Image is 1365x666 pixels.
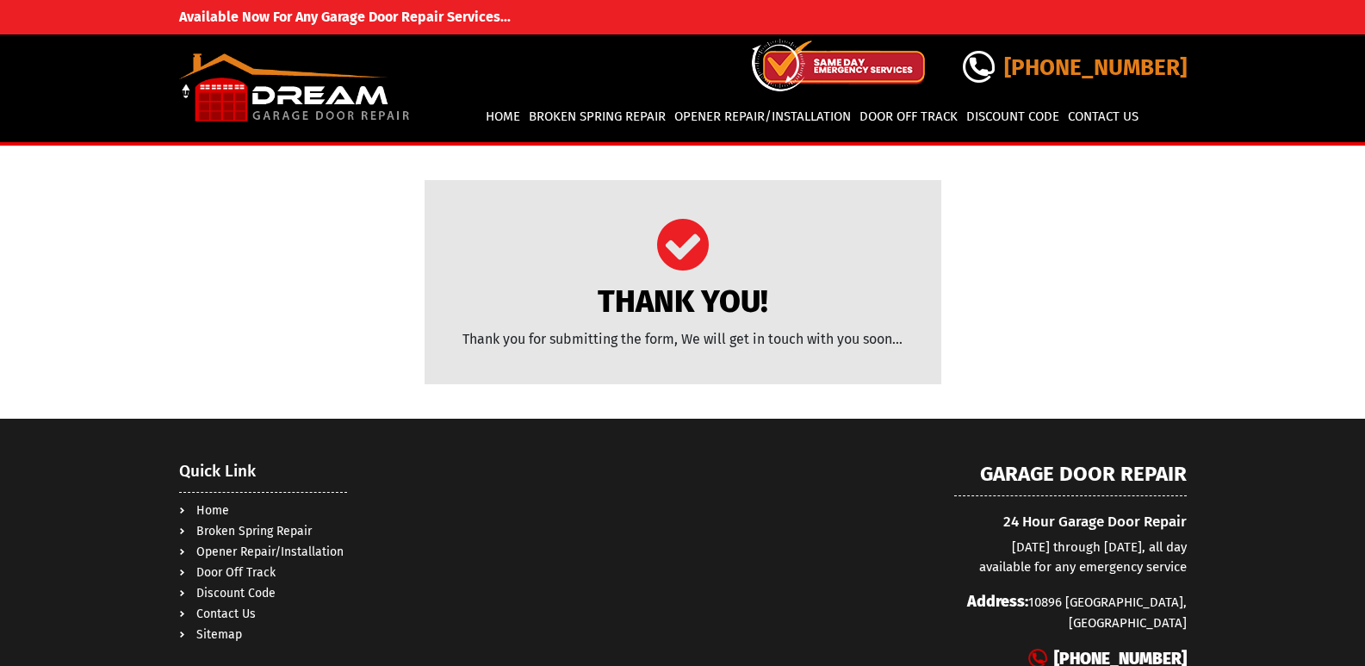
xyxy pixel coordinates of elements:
p: [DATE] through [DATE], all day available for any emergency service [954,538,1187,576]
p: Thank you for submitting the form, We will get in touch with you soon... [442,329,924,350]
strong: Address: [967,592,1028,611]
a: Door Off Track [857,103,960,131]
h3: Thank You! [442,283,924,321]
a: Opener Repair/Installation [672,103,853,131]
h5: 24 Hour Garage Door Repair [954,514,1187,531]
a: Home [196,503,229,518]
a: Home [483,103,523,131]
a: Sitemap [196,627,242,642]
a: [PHONE_NUMBER] [963,54,1187,81]
img: call.png [963,51,995,83]
h2: Quick Link [179,462,347,493]
a: Discount Code [196,586,276,601]
a: Door Off Track [196,565,276,580]
img: icon-top.png [752,39,925,91]
h4: Garage door repair [954,462,1187,496]
a: Broken Spring Repair [196,524,312,538]
p: 10896 [GEOGRAPHIC_DATA], [GEOGRAPHIC_DATA] [954,590,1187,633]
a: Opener Repair/Installation [196,545,344,559]
a: Broken Spring Repair [526,103,668,131]
a: Discount Code [964,103,1062,131]
img: Dream.png [179,53,412,123]
a: Contact Us [1065,103,1141,131]
a: Contact Us [196,607,256,621]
